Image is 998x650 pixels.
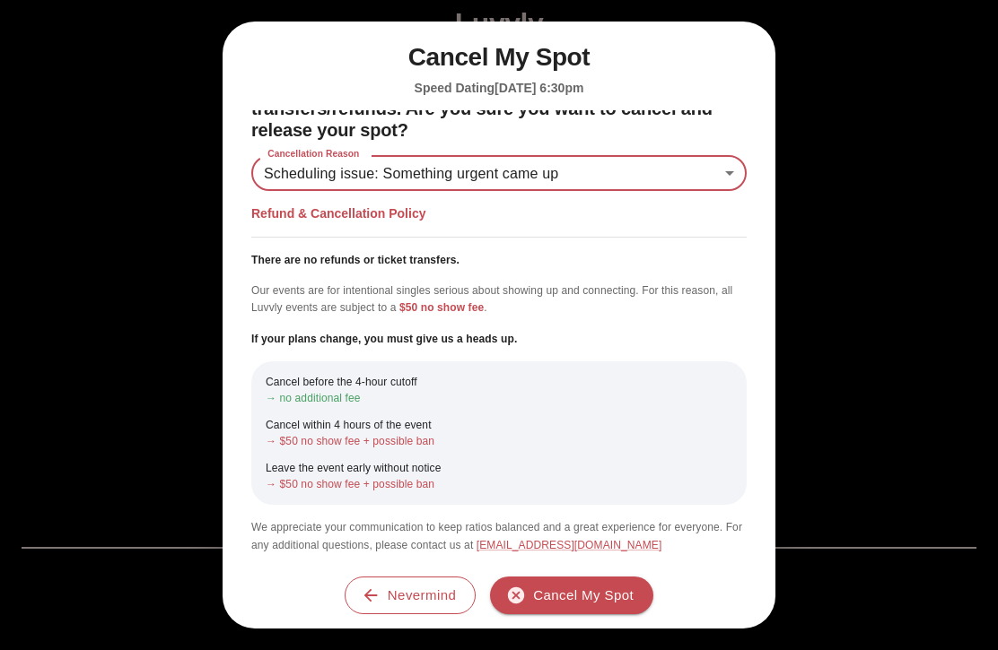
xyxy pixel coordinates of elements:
[490,576,653,614] button: Cancel My Spot
[266,433,732,449] p: → $50 no show fee + possible ban
[477,539,662,551] a: [EMAIL_ADDRESS][DOMAIN_NAME]
[251,282,747,316] p: Our events are for intentional singles serious about showing up and connecting. For this reason, ...
[251,205,747,222] h5: Refund & Cancellation Policy
[258,148,369,161] label: Cancellation Reason
[251,519,747,553] p: We appreciate your communication to keep ratios balanced and a great experience for everyone. For...
[251,252,747,268] p: There are no refunds or ticket transfers.
[345,576,476,614] button: Nevermind
[251,331,747,347] p: If your plans change, you must give us a heads up.
[266,460,732,476] p: Leave the event early without notice
[251,43,747,73] h1: Cancel My Spot
[266,417,732,433] p: Cancel within 4 hours of the event
[266,374,732,390] p: Cancel before the 4-hour cutoff
[399,301,484,314] span: $50 no show fee
[266,476,732,492] p: → $50 no show fee + possible ban
[251,80,747,97] h5: Speed Dating [DATE] 6:30pm
[266,390,732,406] p: → no additional fee
[251,155,747,191] div: Scheduling issue: Something urgent came up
